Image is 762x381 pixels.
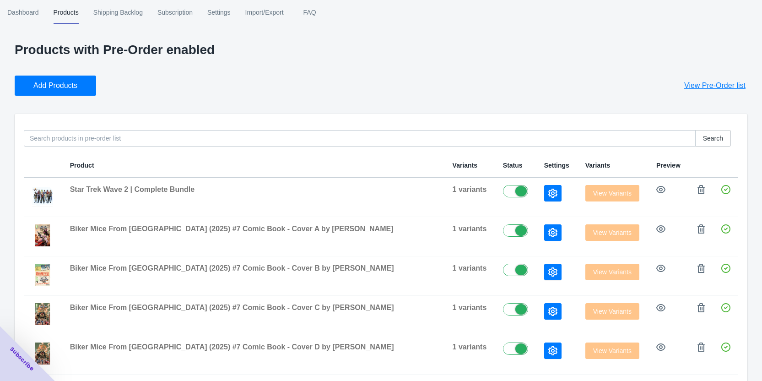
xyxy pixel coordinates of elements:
[31,224,54,246] img: Sample.png
[695,130,731,147] button: Search
[31,303,54,325] img: CoverC.png
[585,162,610,169] span: Variants
[207,0,231,24] span: Settings
[70,343,394,351] span: Biker Mice From [GEOGRAPHIC_DATA] (2025) #7 Comic Book - Cover D by [PERSON_NAME]
[15,76,96,96] button: Add Products
[70,225,394,233] span: Biker Mice From [GEOGRAPHIC_DATA] (2025) #7 Comic Book - Cover A by [PERSON_NAME]
[33,81,77,90] span: Add Products
[673,76,757,96] button: View Pre-Order list
[8,345,36,373] span: Subscribe
[31,185,54,207] img: StarTrek_Wave2Group_1000x1000_ab5abc24-b2ee-418e-a983-2774aed59f31.png
[656,162,681,169] span: Preview
[70,304,394,311] span: Biker Mice From [GEOGRAPHIC_DATA] (2025) #7 Comic Book - Cover C by [PERSON_NAME]
[453,264,487,272] span: 1 variants
[70,185,195,193] span: Star Trek Wave 2 | Complete Bundle
[54,0,79,24] span: Products
[93,0,143,24] span: Shipping Backlog
[24,130,696,147] input: Search products in pre-order list
[503,162,523,169] span: Status
[703,135,723,142] span: Search
[7,0,39,24] span: Dashboard
[453,225,487,233] span: 1 variants
[544,162,569,169] span: Settings
[298,0,321,24] span: FAQ
[453,343,487,351] span: 1 variants
[453,304,487,311] span: 1 variants
[15,43,747,57] p: Products with Pre-Order enabled
[70,264,394,272] span: Biker Mice From [GEOGRAPHIC_DATA] (2025) #7 Comic Book - Cover B by [PERSON_NAME]
[157,0,193,24] span: Subscription
[70,162,94,169] span: Product
[453,162,477,169] span: Variants
[31,264,54,286] img: CoverB.png
[453,185,487,193] span: 1 variants
[245,0,284,24] span: Import/Export
[684,81,746,90] span: View Pre-Order list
